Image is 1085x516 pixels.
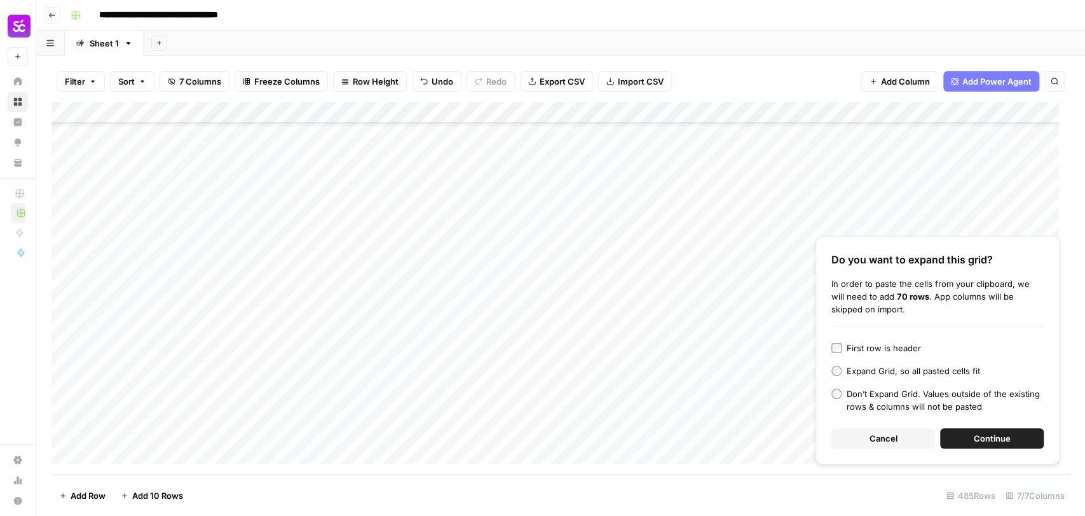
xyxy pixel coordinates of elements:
button: Sort [110,71,154,92]
span: Row Height [353,75,399,88]
span: Add Row [71,489,106,502]
div: First row is header [847,342,921,354]
button: Add Row [51,485,113,506]
span: Undo [432,75,453,88]
span: Continue [974,432,1011,445]
span: Add 10 Rows [132,489,183,502]
div: 485 Rows [941,485,1000,506]
b: 70 rows [897,291,929,302]
a: Insights [8,112,28,132]
a: Opportunities [8,132,28,153]
span: Freeze Columns [254,75,320,88]
span: Sort [118,75,135,88]
a: Your Data [8,153,28,173]
a: Sheet 1 [65,31,144,56]
button: Row Height [333,71,407,92]
button: Freeze Columns [235,71,328,92]
button: Import CSV [598,71,672,92]
button: Redo [467,71,515,92]
div: In order to paste the cells from your clipboard, we will need to add . App columns will be skippe... [831,277,1044,316]
button: Export CSV [520,71,593,92]
span: Filter [65,75,85,88]
span: Add Power Agent [962,75,1032,88]
button: Add Column [861,71,938,92]
a: Home [8,71,28,92]
button: Help + Support [8,491,28,511]
a: Usage [8,470,28,491]
span: Add Column [881,75,930,88]
input: First row is header [831,343,842,353]
button: Cancel [831,428,935,449]
button: Filter [57,71,105,92]
button: Add Power Agent [943,71,1039,92]
button: 7 Columns [160,71,229,92]
span: Cancel [870,432,897,445]
span: 7 Columns [179,75,221,88]
span: Import CSV [618,75,664,88]
span: Redo [486,75,507,88]
div: Don’t Expand Grid. Values outside of the existing rows & columns will not be pasted [847,387,1044,413]
button: Add 10 Rows [113,485,191,506]
input: Don’t Expand Grid. Values outside of the existing rows & columns will not be pasted [831,389,842,399]
div: Do you want to expand this grid? [831,252,1044,267]
span: Export CSV [540,75,585,88]
button: Undo [412,71,461,92]
div: Expand Grid, so all pasted cells fit [847,365,980,377]
a: Settings [8,450,28,470]
div: Sheet 1 [90,37,119,50]
img: Smartcat Logo [8,15,31,38]
a: Browse [8,92,28,112]
input: Expand Grid, so all pasted cells fit [831,366,842,376]
button: Workspace: Smartcat [8,10,28,42]
div: 7/7 Columns [1000,485,1070,506]
button: Continue [940,428,1044,449]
